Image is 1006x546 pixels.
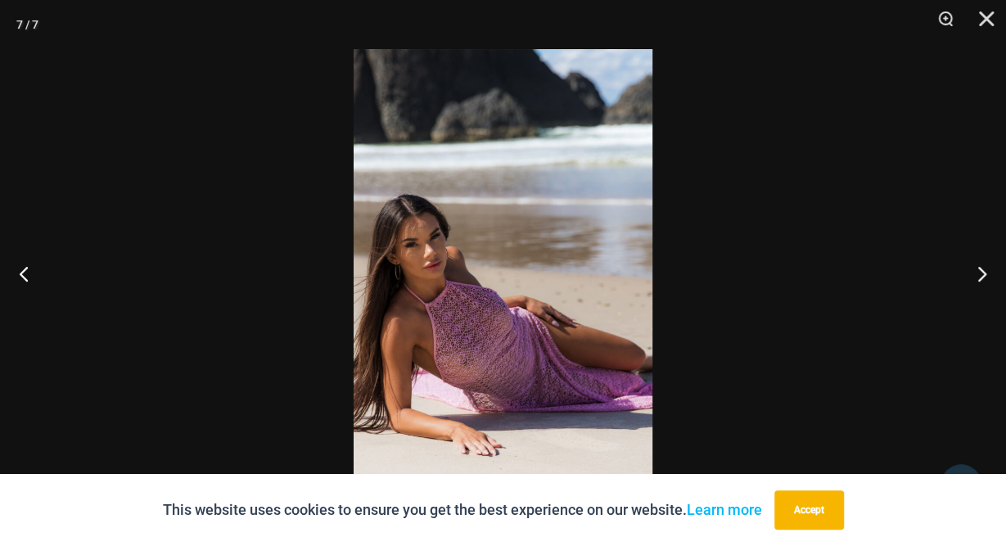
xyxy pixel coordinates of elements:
[16,12,38,37] div: 7 / 7
[354,49,652,497] img: Rebel Heart Soft Pink 5818 Dress 10
[163,498,762,522] p: This website uses cookies to ensure you get the best experience on our website.
[945,232,1006,314] button: Next
[687,501,762,518] a: Learn more
[774,490,844,530] button: Accept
